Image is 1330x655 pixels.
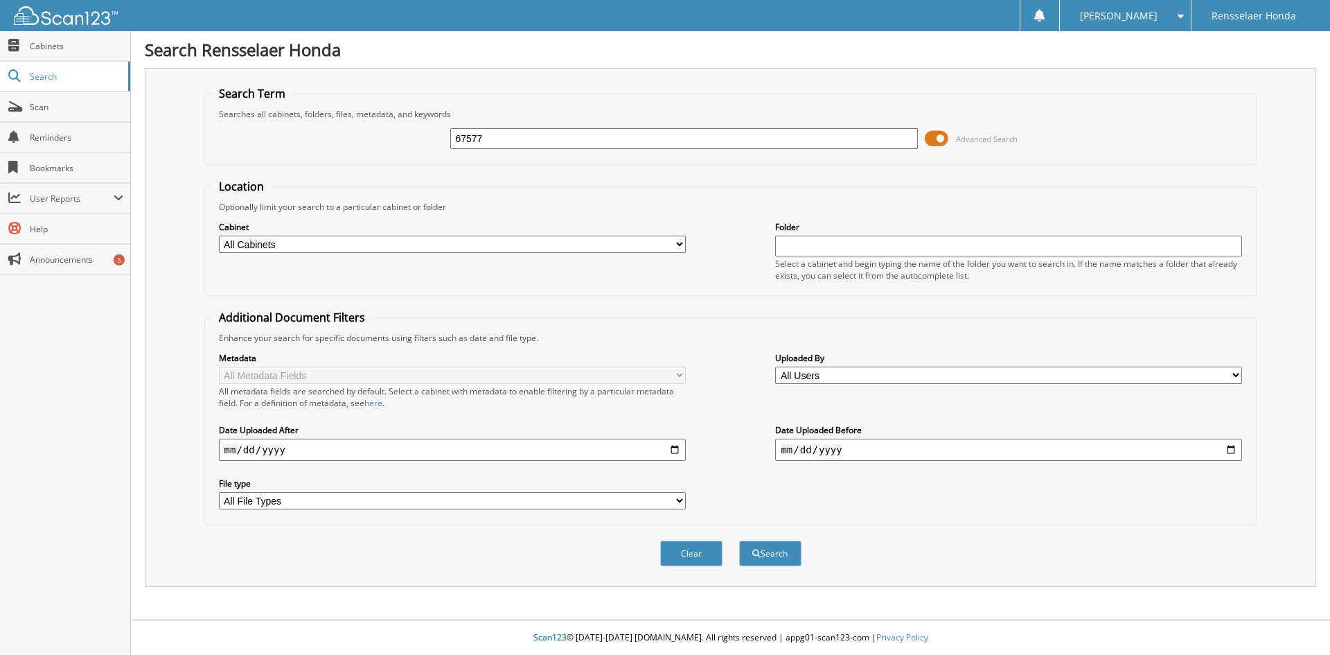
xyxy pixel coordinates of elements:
[219,439,686,461] input: start
[364,397,382,409] a: here
[219,221,686,233] label: Cabinet
[775,424,1242,436] label: Date Uploaded Before
[219,424,686,436] label: Date Uploaded After
[212,86,292,101] legend: Search Term
[775,258,1242,281] div: Select a cabinet and begin typing the name of the folder you want to search in. If the name match...
[212,179,271,194] legend: Location
[876,631,928,643] a: Privacy Policy
[30,193,114,204] span: User Reports
[30,162,123,174] span: Bookmarks
[219,352,686,364] label: Metadata
[30,132,123,143] span: Reminders
[212,201,1250,213] div: Optionally limit your search to a particular cabinet or folder
[660,541,722,566] button: Clear
[114,254,125,265] div: 5
[1261,588,1330,655] iframe: Chat Widget
[1080,12,1158,20] span: [PERSON_NAME]
[30,71,121,82] span: Search
[30,254,123,265] span: Announcements
[212,108,1250,120] div: Searches all cabinets, folders, files, metadata, and keywords
[775,439,1242,461] input: end
[739,541,801,566] button: Search
[30,101,123,113] span: Scan
[212,310,372,325] legend: Additional Document Filters
[775,221,1242,233] label: Folder
[533,631,567,643] span: Scan123
[212,332,1250,344] div: Enhance your search for specific documents using filters such as date and file type.
[219,385,686,409] div: All metadata fields are searched by default. Select a cabinet with metadata to enable filtering b...
[145,38,1316,61] h1: Search Rensselaer Honda
[1212,12,1296,20] span: Rensselaer Honda
[956,134,1018,144] span: Advanced Search
[30,40,123,52] span: Cabinets
[219,478,686,489] label: File type
[131,621,1330,655] div: © [DATE]-[DATE] [DOMAIN_NAME]. All rights reserved | appg01-scan123-com |
[30,223,123,235] span: Help
[775,352,1242,364] label: Uploaded By
[14,6,118,25] img: scan123-logo-white.svg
